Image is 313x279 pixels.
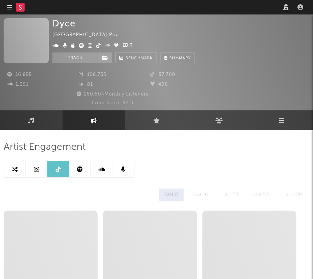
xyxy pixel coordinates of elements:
span: Jump Score: 84.9 [91,101,134,105]
div: Last 50 [247,189,274,201]
span: 1,091 [7,82,29,87]
span: 108,735 [79,72,106,77]
span: 16,855 [7,72,32,77]
div: Last 8 [159,189,184,201]
button: Summary [160,52,195,63]
span: 81 [79,82,93,87]
span: Benchmark [125,54,153,63]
button: Edit [123,42,132,50]
div: Last 24 [217,189,244,201]
div: Last 16 [187,189,213,201]
span: 57,700 [150,72,175,77]
div: Last 100 [278,189,308,201]
span: 498 [150,82,168,87]
a: Benchmark [115,52,157,63]
div: Dyce [52,18,76,29]
div: [GEOGRAPHIC_DATA] | Pop [52,31,127,39]
span: 260,804 Monthly Listeners [76,92,149,97]
span: Artist Engagement [4,143,86,152]
button: Track [52,52,98,63]
span: Summary [170,56,191,60]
